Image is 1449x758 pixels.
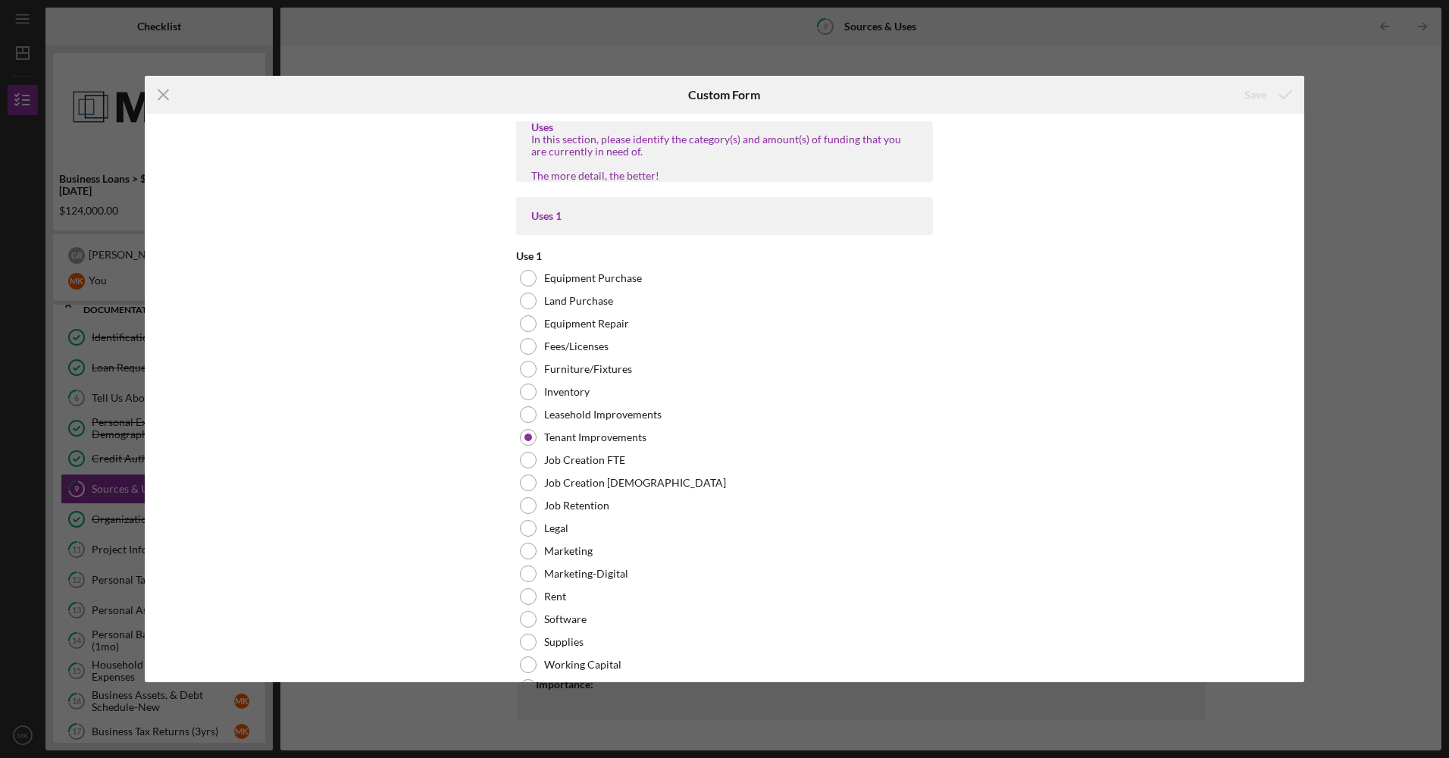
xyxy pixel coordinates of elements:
[544,590,566,603] label: Rent
[531,210,918,222] div: Uses 1
[544,568,628,580] label: Marketing-Digital
[544,659,621,671] label: Working Capital
[544,340,609,352] label: Fees/Licenses
[544,454,625,466] label: Job Creation FTE
[1229,80,1304,110] button: Save
[544,613,587,625] label: Software
[544,272,642,284] label: Equipment Purchase
[531,121,918,133] div: Uses
[544,318,629,330] label: Equipment Repair
[544,431,646,443] label: Tenant Improvements
[1244,80,1266,110] div: Save
[544,681,642,694] label: Business Acquisition
[688,88,760,102] h6: Custom Form
[544,522,568,534] label: Legal
[544,500,609,512] label: Job Retention
[544,386,590,398] label: Inventory
[544,295,613,307] label: Land Purchase
[544,477,726,489] label: Job Creation [DEMOGRAPHIC_DATA]
[544,363,632,375] label: Furniture/Fixtures
[544,409,662,421] label: Leasehold Improvements
[544,636,584,648] label: Supplies
[544,545,593,557] label: Marketing
[531,133,918,182] div: In this section, please identify the category(s) and amount(s) of funding that you are currently ...
[516,250,933,262] div: Use 1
